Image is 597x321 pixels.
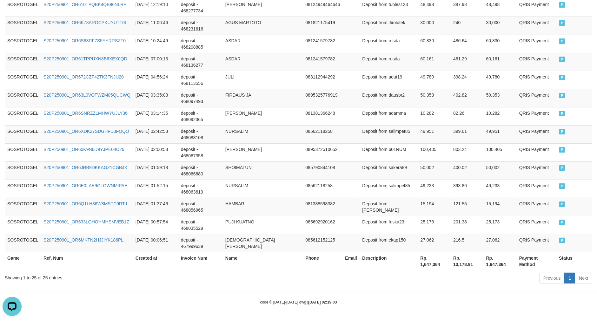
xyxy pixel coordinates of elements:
[133,143,178,161] td: [DATE] 02:00:58
[178,198,223,216] td: deposit - 468056965
[5,89,41,107] td: SOSROTOGEL
[418,143,451,161] td: 100,405
[133,53,178,71] td: [DATE] 07:00:13
[564,273,575,283] a: 1
[360,198,418,216] td: Deposit from [PERSON_NAME]
[517,35,556,53] td: QRIS Payment
[517,216,556,234] td: QRIS Payment
[451,143,484,161] td: 803.24
[303,198,342,216] td: 081388598382
[5,272,244,281] div: Showing 1 to 25 of 25 entries
[303,180,342,198] td: 08562118258
[303,17,342,35] td: 081821175419
[517,180,556,198] td: QRIS Payment
[43,237,123,242] a: S20P250901_OR6MKTN2HJJIYK186PL
[303,252,342,270] th: Phone
[5,234,41,252] td: SOSROTOGEL
[360,89,418,107] td: Deposit from dausbr2
[303,125,342,143] td: 08562118258
[484,17,517,35] td: 30,000
[223,17,303,35] td: AGUS MARTOTO
[451,53,484,71] td: 481.29
[41,252,133,270] th: Ref. Num
[223,125,303,143] td: NURSALIM
[559,129,565,134] span: PAID
[133,252,178,270] th: Created at
[360,252,418,270] th: Description
[559,20,565,26] span: PAID
[5,35,41,53] td: SOSROTOGEL
[178,161,223,180] td: deposit - 468066680
[43,38,126,43] a: S20P250901_OR6S83RF7S5YYRRSZT0
[451,71,484,89] td: 398.24
[43,74,124,79] a: S20P250901_OR672CZF42TK3FNJU20
[223,252,303,270] th: Name
[484,71,517,89] td: 49,780
[451,35,484,53] td: 486.64
[223,143,303,161] td: [PERSON_NAME]
[223,89,303,107] td: FIRDAUS JA
[5,180,41,198] td: SOSROTOGEL
[418,125,451,143] td: 49,951
[517,53,556,71] td: QRIS Payment
[5,143,41,161] td: SOSROTOGEL
[303,216,342,234] td: 085692920162
[517,125,556,143] td: QRIS Payment
[517,71,556,89] td: QRIS Payment
[303,234,342,252] td: 085612152125
[559,93,565,98] span: PAID
[178,180,223,198] td: deposit - 468063619
[303,53,342,71] td: 081241579782
[451,161,484,180] td: 400.02
[539,273,565,283] a: Previous
[5,71,41,89] td: SOSROTOGEL
[303,35,342,53] td: 081241579782
[360,125,418,143] td: Deposit from salimpet85
[360,216,418,234] td: Deposit from friska23
[43,147,124,152] a: S20P250901_OR60K9N6D9YJPE04C26
[178,71,223,89] td: deposit - 468113556
[303,89,342,107] td: 0895325776919
[133,17,178,35] td: [DATE] 11:06:46
[5,216,41,234] td: SOSROTOGEL
[559,183,565,189] span: PAID
[451,89,484,107] td: 402.82
[517,252,556,270] th: Payment Method
[178,107,223,125] td: deposit - 468092365
[484,107,517,125] td: 10,282
[303,71,342,89] td: 083112944292
[43,2,126,7] a: S20P250901_OR610TPQBK4QB96NLRF
[360,17,418,35] td: Deposit from Jirolutek
[342,252,360,270] th: Email
[418,71,451,89] td: 49,780
[178,216,223,234] td: deposit - 468035529
[451,198,484,216] td: 121.55
[5,53,41,71] td: SOSROTOGEL
[43,111,128,116] a: S20P250901_OR6SNRZZ1MHWYUJLY36
[418,17,451,35] td: 30,000
[418,89,451,107] td: 50,353
[451,216,484,234] td: 201.38
[133,216,178,234] td: [DATE] 00:57:54
[451,107,484,125] td: 82.26
[178,143,223,161] td: deposit - 468067358
[559,165,565,171] span: PAID
[133,71,178,89] td: [DATE] 04:56:24
[484,198,517,216] td: 15,194
[5,198,41,216] td: SOSROTOGEL
[133,161,178,180] td: [DATE] 01:59:18
[418,53,451,71] td: 60,161
[133,180,178,198] td: [DATE] 01:52:15
[223,161,303,180] td: SHOIMATUN
[223,53,303,71] td: ASDAR
[360,35,418,53] td: Deposit from rusda
[5,252,41,270] th: Game
[43,20,126,25] a: S20P250901_OR6K78AROCPKUYUTT0I
[484,252,517,270] th: Rp. 1,647,364
[484,53,517,71] td: 60,161
[223,198,303,216] td: HAMBARI
[418,107,451,125] td: 10,282
[43,219,129,224] a: S20P250901_OR633LQHOHMHSMVEB1Z
[517,89,556,107] td: QRIS Payment
[559,57,565,62] span: PAID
